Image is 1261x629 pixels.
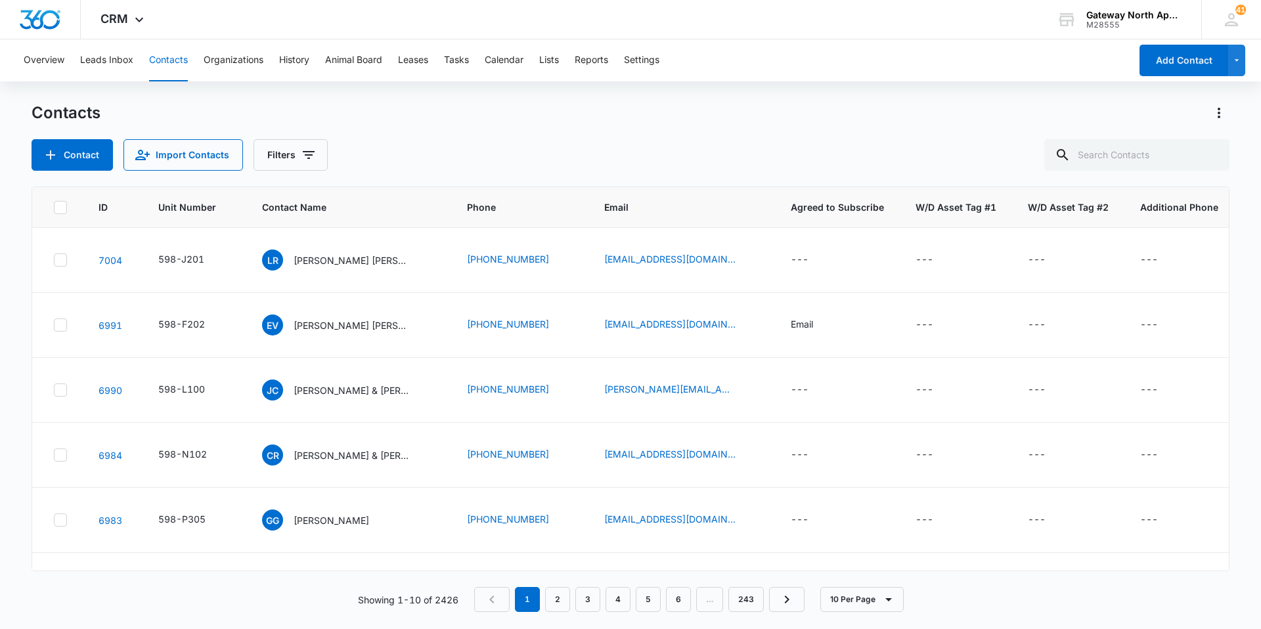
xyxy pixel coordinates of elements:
[1140,252,1158,268] div: ---
[769,587,805,612] a: Next Page
[1140,512,1158,528] div: ---
[158,317,229,333] div: Unit Number - 598-F202 - Select to Edit Field
[916,447,933,463] div: ---
[294,253,412,267] p: [PERSON_NAME] [PERSON_NAME] & [PERSON_NAME]
[604,447,759,463] div: Email - k.d227@icloud.com - Select to Edit Field
[262,510,283,531] span: GG
[624,39,659,81] button: Settings
[32,139,113,171] button: Add Contact
[1044,139,1229,171] input: Search Contacts
[820,587,904,612] button: 10 Per Page
[279,39,309,81] button: History
[575,39,608,81] button: Reports
[1140,447,1182,463] div: Additional Phone - - Select to Edit Field
[294,448,412,462] p: [PERSON_NAME] & [PERSON_NAME]
[1086,20,1182,30] div: account id
[158,252,204,266] div: 598-J201
[99,255,122,266] a: Navigate to contact details page for Luis Rueben Cortes Ramirez & Edith Urquizo
[1235,5,1246,15] div: notifications count
[158,447,231,463] div: Unit Number - 598-N102 - Select to Edit Field
[1028,382,1069,398] div: W/D Asset Tag #2 - - Select to Edit Field
[1028,200,1109,214] span: W/D Asset Tag #2
[791,447,808,463] div: ---
[262,445,283,466] span: CR
[262,510,393,531] div: Contact Name - Griselda Galvan - Select to Edit Field
[1028,317,1046,333] div: ---
[262,380,435,401] div: Contact Name - Jerron Cox & Daniela Carolina Sanchez Salinas - Select to Edit Field
[358,593,458,607] p: Showing 1-10 of 2426
[606,587,630,612] a: Page 4
[158,447,207,461] div: 598-N102
[80,39,133,81] button: Leads Inbox
[604,512,736,526] a: [EMAIL_ADDRESS][DOMAIN_NAME]
[604,382,736,396] a: [PERSON_NAME][EMAIL_ADDRESS][PERSON_NAME][DOMAIN_NAME]
[100,12,128,26] span: CRM
[467,317,549,331] a: [PHONE_NUMBER]
[1140,317,1182,333] div: Additional Phone - - Select to Edit Field
[158,382,205,396] div: 598-L100
[604,512,759,528] div: Email - galvgris1@gmail.com - Select to Edit Field
[1140,447,1158,463] div: ---
[262,249,435,271] div: Contact Name - Luis Rueben Cortes Ramirez & Edith Urquizo - Select to Edit Field
[325,39,382,81] button: Animal Board
[791,200,884,214] span: Agreed to Subscribe
[916,382,957,398] div: W/D Asset Tag #1 - - Select to Edit Field
[467,512,573,528] div: Phone - (303) 834-5308 - Select to Edit Field
[916,382,933,398] div: ---
[262,249,283,271] span: LR
[1086,10,1182,20] div: account name
[444,39,469,81] button: Tasks
[604,252,736,266] a: [EMAIL_ADDRESS][DOMAIN_NAME]
[1139,45,1228,76] button: Add Contact
[467,447,549,461] a: [PHONE_NUMBER]
[158,317,205,331] div: 598-F202
[791,317,837,333] div: Agreed to Subscribe - Email - Select to Edit Field
[262,314,435,336] div: Contact Name - Erika Vibiana Garcia - Select to Edit Field
[99,200,108,214] span: ID
[791,382,832,398] div: Agreed to Subscribe - - Select to Edit Field
[467,382,573,398] div: Phone - (319) 936-3493 - Select to Edit Field
[204,39,263,81] button: Organizations
[149,39,188,81] button: Contacts
[158,512,229,528] div: Unit Number - 598-P305 - Select to Edit Field
[1235,5,1246,15] span: 41
[294,318,412,332] p: [PERSON_NAME] [PERSON_NAME]
[158,382,229,398] div: Unit Number - 598-L100 - Select to Edit Field
[99,320,122,331] a: Navigate to contact details page for Erika Vibiana Garcia
[467,447,573,463] div: Phone - (720) 561-9648 - Select to Edit Field
[604,382,759,398] div: Email - jerron.cox@gmail.com - Select to Edit Field
[485,39,523,81] button: Calendar
[791,252,832,268] div: Agreed to Subscribe - - Select to Edit Field
[1140,252,1182,268] div: Additional Phone - - Select to Edit Field
[545,587,570,612] a: Page 2
[474,587,805,612] nav: Pagination
[254,139,328,171] button: Filters
[916,317,957,333] div: W/D Asset Tag #1 - - Select to Edit Field
[636,587,661,612] a: Page 5
[1028,252,1069,268] div: W/D Asset Tag #2 - - Select to Edit Field
[294,513,369,527] p: [PERSON_NAME]
[294,383,412,397] p: [PERSON_NAME] & [PERSON_NAME] [PERSON_NAME] [PERSON_NAME]
[158,512,206,526] div: 598-P305
[539,39,559,81] button: Lists
[262,380,283,401] span: JC
[1140,512,1182,528] div: Additional Phone - - Select to Edit Field
[1028,382,1046,398] div: ---
[604,317,736,331] a: [EMAIL_ADDRESS][DOMAIN_NAME]
[467,382,549,396] a: [PHONE_NUMBER]
[158,252,228,268] div: Unit Number - 598-J201 - Select to Edit Field
[467,252,573,268] div: Phone - (720) 421-9709 - Select to Edit Field
[1028,447,1046,463] div: ---
[728,587,764,612] a: Page 243
[515,587,540,612] em: 1
[99,450,122,461] a: Navigate to contact details page for Cameron Ryan & Kimberly Dale
[467,512,549,526] a: [PHONE_NUMBER]
[1028,512,1069,528] div: W/D Asset Tag #2 - - Select to Edit Field
[1028,317,1069,333] div: W/D Asset Tag #2 - - Select to Edit Field
[791,317,813,331] div: Email
[916,252,933,268] div: ---
[1140,317,1158,333] div: ---
[916,317,933,333] div: ---
[791,447,832,463] div: Agreed to Subscribe - - Select to Edit Field
[123,139,243,171] button: Import Contacts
